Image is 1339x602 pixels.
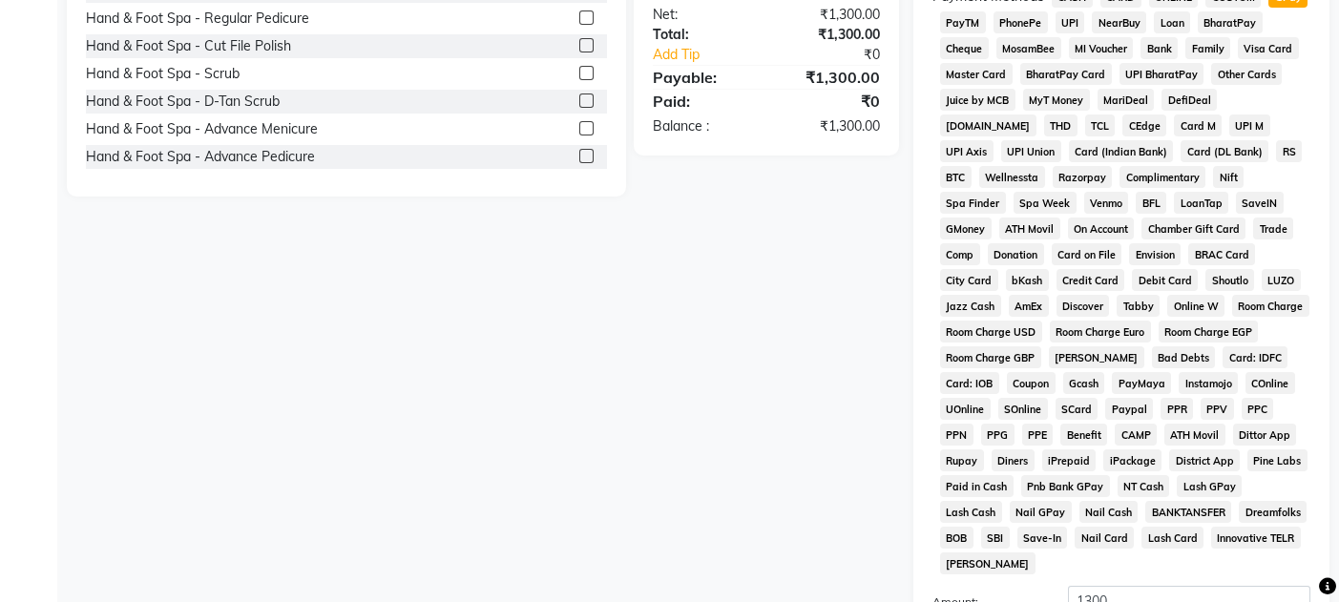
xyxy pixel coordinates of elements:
[638,45,787,65] a: Add Tip
[940,218,992,239] span: GMoney
[1056,11,1085,33] span: UPI
[1042,449,1097,471] span: iPrepaid
[1236,192,1284,214] span: SaveIN
[1115,424,1157,446] span: CAMP
[1068,218,1135,239] span: On Account
[1060,424,1107,446] span: Benefit
[1050,321,1151,343] span: Room Charge Euro
[1009,295,1049,317] span: AmEx
[1085,114,1116,136] span: TCL
[1052,243,1122,265] span: Card on File
[1122,114,1166,136] span: CEdge
[940,243,980,265] span: Comp
[1117,295,1160,317] span: Tabby
[1223,346,1287,368] span: Card: IDFC
[766,90,894,113] div: ₹0
[86,36,291,56] div: Hand & Foot Spa - Cut File Polish
[1057,295,1110,317] span: Discover
[940,11,986,33] span: PayTM
[1211,63,1282,85] span: Other Cards
[1069,37,1134,59] span: MI Voucher
[1020,63,1112,85] span: BharatPay Card
[1022,424,1054,446] span: PPE
[766,66,894,89] div: ₹1,300.00
[1233,424,1297,446] span: Dittor App
[1118,475,1170,497] span: NT Cash
[1140,37,1178,59] span: Bank
[940,424,973,446] span: PPN
[86,92,280,112] div: Hand & Foot Spa - D-Tan Scrub
[638,25,766,45] div: Total:
[1239,501,1307,523] span: Dreamfolks
[1145,501,1231,523] span: BANKTANSFER
[1179,372,1238,394] span: Instamojo
[1007,372,1056,394] span: Coupon
[638,90,766,113] div: Paid:
[940,89,1015,111] span: Juice by MCB
[992,449,1035,471] span: Diners
[940,475,1014,497] span: Paid in Cash
[1069,140,1174,162] span: Card (Indian Bank)
[940,449,984,471] span: Rupay
[1213,166,1244,188] span: Nift
[1238,37,1299,59] span: Visa Card
[940,321,1042,343] span: Room Charge USD
[1167,295,1224,317] span: Online W
[940,398,991,420] span: UOnline
[1119,166,1205,188] span: Complimentary
[940,372,999,394] span: Card: IOB
[999,218,1060,239] span: ATH Movil
[1174,192,1228,214] span: LoanTap
[996,37,1061,59] span: MosamBee
[1198,11,1263,33] span: BharatPay
[1092,11,1146,33] span: NearBuy
[1262,269,1301,291] span: LUZO
[787,45,894,65] div: ₹0
[1211,527,1301,549] span: Innovative TELR
[1232,295,1309,317] span: Room Charge
[1103,449,1161,471] span: iPackage
[766,116,894,136] div: ₹1,300.00
[981,424,1015,446] span: PPG
[638,116,766,136] div: Balance :
[1141,527,1203,549] span: Lash Card
[1044,114,1077,136] span: THD
[1188,243,1255,265] span: BRAC Card
[1152,346,1216,368] span: Bad Debts
[1001,140,1061,162] span: UPI Union
[940,37,989,59] span: Cheque
[1253,218,1293,239] span: Trade
[1098,89,1155,111] span: MariDeal
[979,166,1045,188] span: Wellnessta
[940,114,1036,136] span: [DOMAIN_NAME]
[1075,527,1134,549] span: Nail Card
[940,140,994,162] span: UPI Axis
[940,527,973,549] span: BOB
[1084,192,1129,214] span: Venmo
[994,11,1048,33] span: PhonePe
[1057,269,1125,291] span: Credit Card
[1159,321,1259,343] span: Room Charge EGP
[940,63,1013,85] span: Master Card
[1017,527,1068,549] span: Save-In
[86,9,309,29] div: Hand & Foot Spa - Regular Pedicure
[1136,192,1166,214] span: BFL
[998,398,1048,420] span: SOnline
[1049,346,1144,368] span: [PERSON_NAME]
[766,5,894,25] div: ₹1,300.00
[1023,89,1090,111] span: MyT Money
[1181,140,1268,162] span: Card (DL Bank)
[1185,37,1230,59] span: Family
[1132,269,1198,291] span: Debit Card
[940,346,1041,368] span: Room Charge GBP
[1021,475,1110,497] span: Pnb Bank GPay
[1242,398,1274,420] span: PPC
[1161,89,1217,111] span: DefiDeal
[1164,424,1225,446] span: ATH Movil
[86,119,318,139] div: Hand & Foot Spa - Advance Menicure
[1014,192,1077,214] span: Spa Week
[1063,372,1105,394] span: Gcash
[940,552,1036,574] span: [PERSON_NAME]
[1276,140,1302,162] span: RS
[1245,372,1295,394] span: COnline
